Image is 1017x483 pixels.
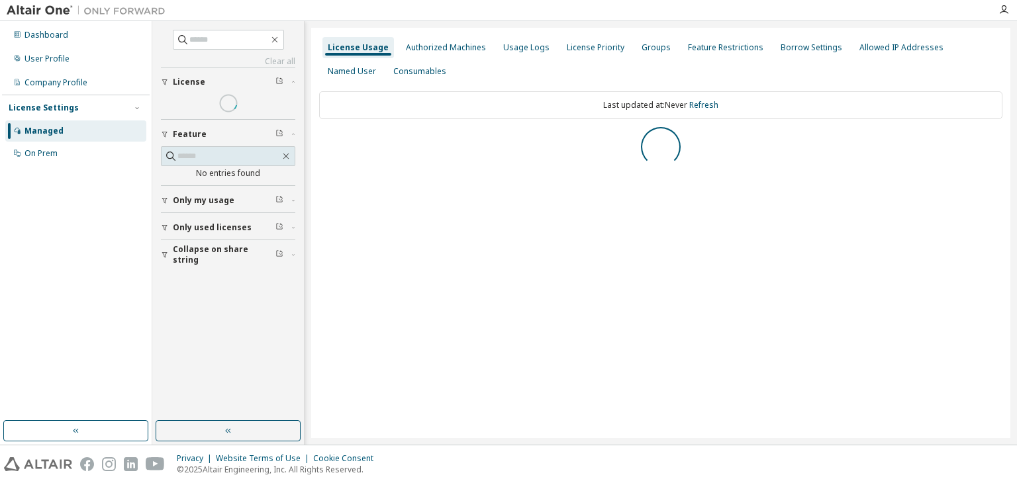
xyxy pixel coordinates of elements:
img: linkedin.svg [124,457,138,471]
button: Feature [161,120,295,149]
span: Clear filter [275,249,283,260]
button: Collapse on share string [161,240,295,269]
span: Clear filter [275,222,283,233]
div: Dashboard [24,30,68,40]
div: No entries found [161,168,295,179]
div: Named User [328,66,376,77]
span: Only my usage [173,195,234,206]
div: Privacy [177,453,216,464]
img: altair_logo.svg [4,457,72,471]
div: Borrow Settings [781,42,842,53]
div: Usage Logs [503,42,550,53]
div: Consumables [393,66,446,77]
span: License [173,77,205,87]
span: Only used licenses [173,222,252,233]
div: On Prem [24,148,58,159]
button: Only used licenses [161,213,295,242]
div: Cookie Consent [313,453,381,464]
span: Clear filter [275,77,283,87]
button: License [161,67,295,97]
div: Company Profile [24,77,87,88]
div: Authorized Machines [406,42,486,53]
a: Refresh [689,99,718,110]
span: Clear filter [275,195,283,206]
div: License Usage [328,42,389,53]
div: Managed [24,126,64,136]
div: Last updated at: Never [319,91,1002,119]
img: youtube.svg [146,457,165,471]
div: Groups [642,42,671,53]
img: instagram.svg [102,457,116,471]
div: Feature Restrictions [688,42,763,53]
a: Clear all [161,56,295,67]
div: License Settings [9,103,79,113]
p: © 2025 Altair Engineering, Inc. All Rights Reserved. [177,464,381,475]
img: facebook.svg [80,457,94,471]
span: Collapse on share string [173,244,275,265]
div: License Priority [567,42,624,53]
img: Altair One [7,4,172,17]
span: Clear filter [275,129,283,140]
div: User Profile [24,54,70,64]
div: Website Terms of Use [216,453,313,464]
button: Only my usage [161,186,295,215]
div: Allowed IP Addresses [859,42,944,53]
span: Feature [173,129,207,140]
